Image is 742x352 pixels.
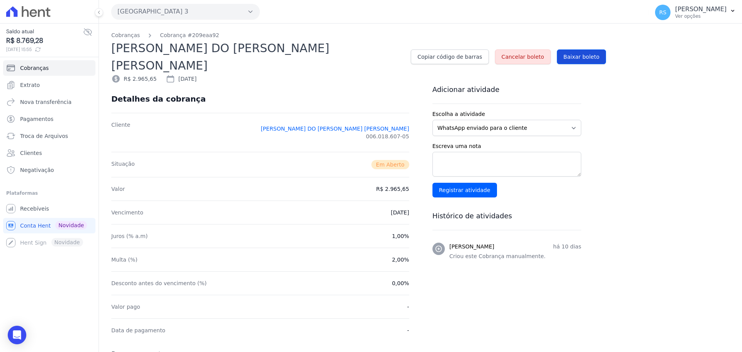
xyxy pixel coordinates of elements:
[432,211,581,221] h3: Histórico de atividades
[20,149,42,157] span: Clientes
[6,46,83,53] span: [DATE] 15:55
[111,94,206,104] div: Detalhes da cobrança
[6,27,83,36] span: Saldo atual
[6,60,92,250] nav: Sidebar
[392,232,409,240] dd: 1,00%
[3,218,95,233] a: Conta Hent Novidade
[449,243,494,251] h3: [PERSON_NAME]
[111,279,207,287] dt: Desconto antes do vencimento (%)
[553,243,581,251] p: há 10 dias
[111,303,140,311] dt: Valor pago
[111,4,260,19] button: [GEOGRAPHIC_DATA] 3
[111,31,730,39] nav: Breadcrumb
[649,2,742,23] button: RS [PERSON_NAME] Ver opções
[3,77,95,93] a: Extrato
[20,132,68,140] span: Troca de Arquivos
[371,160,409,169] span: Em Aberto
[432,142,581,150] label: Escreva uma nota
[111,185,125,193] dt: Valor
[20,205,49,213] span: Recebíveis
[392,256,409,264] dd: 2,00%
[675,13,727,19] p: Ver opções
[495,49,551,64] a: Cancelar boleto
[111,232,148,240] dt: Juros (% a.m)
[3,128,95,144] a: Troca de Arquivos
[411,49,488,64] a: Copiar código de barras
[111,160,135,169] dt: Situação
[20,166,54,174] span: Negativação
[502,53,544,61] span: Cancelar boleto
[563,53,599,61] span: Baixar boleto
[3,162,95,178] a: Negativação
[557,49,606,64] a: Baixar boleto
[432,183,497,197] input: Registrar atividade
[20,81,40,89] span: Extrato
[3,201,95,216] a: Recebíveis
[392,279,409,287] dd: 0,00%
[432,85,581,94] h3: Adicionar atividade
[166,74,196,83] div: [DATE]
[111,39,405,74] h2: [PERSON_NAME] DO [PERSON_NAME] [PERSON_NAME]
[20,222,51,230] span: Conta Hent
[391,209,409,216] dd: [DATE]
[675,5,727,13] p: [PERSON_NAME]
[111,209,143,216] dt: Vencimento
[111,74,157,83] div: R$ 2.965,65
[366,133,409,140] span: 006.018.607-05
[407,303,409,311] dd: -
[160,31,219,39] a: Cobrança #209eaa92
[3,111,95,127] a: Pagamentos
[659,10,667,15] span: RS
[449,252,581,260] p: Criou este Cobrança manualmente.
[55,221,87,230] span: Novidade
[111,31,140,39] a: Cobranças
[407,326,409,334] dd: -
[376,185,409,193] dd: R$ 2.965,65
[6,189,92,198] div: Plataformas
[261,125,409,133] a: [PERSON_NAME] DO [PERSON_NAME] [PERSON_NAME]
[417,53,482,61] span: Copiar código de barras
[432,110,581,118] label: Escolha a atividade
[111,121,130,144] dt: Cliente
[20,64,49,72] span: Cobranças
[6,36,83,46] span: R$ 8.769,28
[3,60,95,76] a: Cobranças
[3,94,95,110] a: Nova transferência
[111,256,138,264] dt: Multa (%)
[3,145,95,161] a: Clientes
[111,326,165,334] dt: Data de pagamento
[8,326,26,344] div: Open Intercom Messenger
[20,115,53,123] span: Pagamentos
[20,98,71,106] span: Nova transferência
